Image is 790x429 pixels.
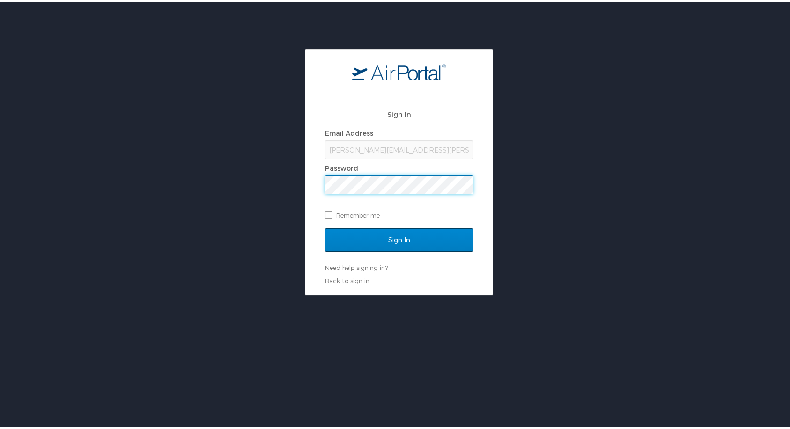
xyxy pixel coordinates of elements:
[325,226,473,249] input: Sign In
[325,206,473,220] label: Remember me
[325,262,388,269] a: Need help signing in?
[325,162,358,170] label: Password
[325,127,373,135] label: Email Address
[325,275,369,282] a: Back to sign in
[325,107,473,117] h2: Sign In
[352,61,446,78] img: logo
